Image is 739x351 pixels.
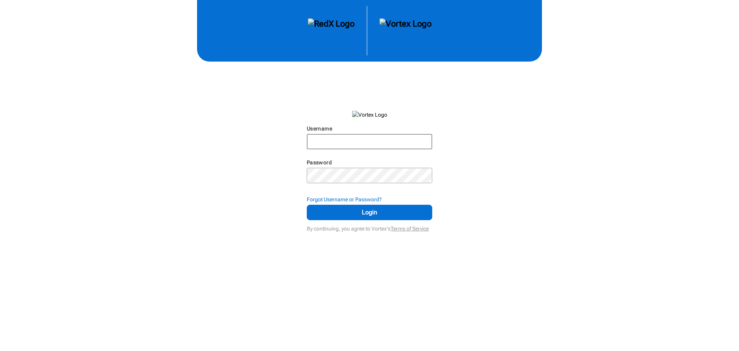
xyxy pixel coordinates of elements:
[316,208,423,217] span: Login
[307,159,332,165] label: Password
[307,125,332,132] label: Username
[380,18,431,43] img: Vortex Logo
[307,222,432,232] div: By continuing, you agree to Vortex's
[307,196,382,202] strong: Forgot Username or Password?
[352,111,387,119] img: Vortex Logo
[307,196,432,203] div: Forgot Username or Password?
[308,18,354,43] img: RedX Logo
[391,226,429,232] a: Terms of Service
[307,205,432,220] button: Login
